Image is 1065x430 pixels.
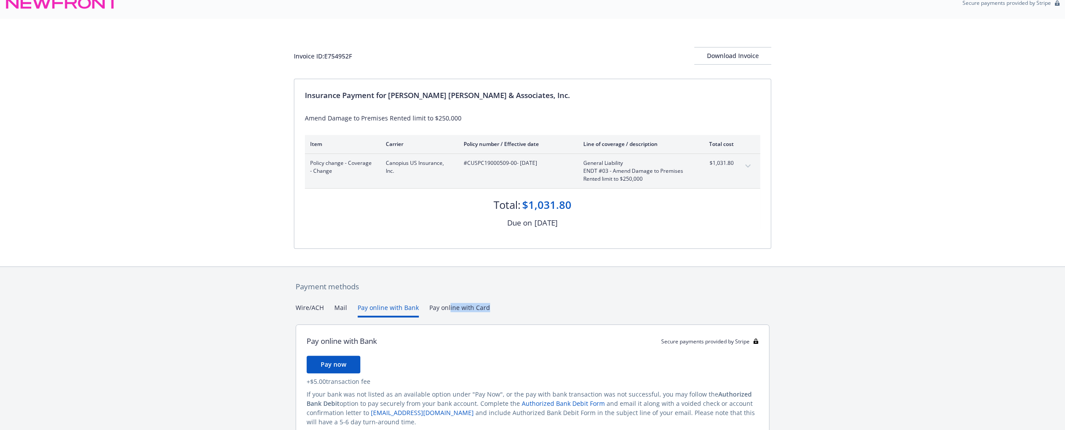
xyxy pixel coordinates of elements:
[310,140,372,148] div: Item
[583,140,687,148] div: Line of coverage / description
[694,47,771,65] button: Download Invoice
[296,303,324,317] button: Wire/ACH
[296,281,769,292] div: Payment methods
[305,154,760,188] div: Policy change - Coverage - ChangeCanopius US Insurance, Inc.#CUSPC19000509-00- [DATE]General Liab...
[334,303,347,317] button: Mail
[307,356,360,373] button: Pay now
[583,167,687,183] span: ENDT #03 - Amend Damage to Premises Rented limit to $250,000
[429,303,490,317] button: Pay online with Card
[371,408,474,417] a: [EMAIL_ADDRESS][DOMAIN_NAME]
[386,159,450,175] span: Canopius US Insurance, Inc.
[534,217,558,229] div: [DATE]
[310,159,372,175] span: Policy change - Coverage - Change
[294,51,352,61] div: Invoice ID: E754952F
[464,159,569,167] span: #CUSPC19000509-00 - [DATE]
[358,303,419,317] button: Pay online with Bank
[464,140,569,148] div: Policy number / Effective date
[583,159,687,167] span: General Liability
[307,390,758,426] div: If your bank was not listed as an available option under "Pay Now", or the pay with bank transact...
[305,90,760,101] div: Insurance Payment for [PERSON_NAME] [PERSON_NAME] & Associates, Inc.
[321,360,346,368] span: Pay now
[307,335,377,347] div: Pay online with Bank
[305,113,760,123] div: Amend Damage to Premises Rented limit to $250,000
[522,197,571,212] div: $1,031.80
[694,47,771,64] div: Download Invoice
[307,390,752,408] span: Authorized Bank Debit
[701,159,734,167] span: $1,031.80
[522,399,605,408] a: Authorized Bank Debit Form
[494,197,520,212] div: Total:
[583,159,687,183] span: General LiabilityENDT #03 - Amend Damage to Premises Rented limit to $250,000
[701,140,734,148] div: Total cost
[507,217,532,229] div: Due on
[307,377,758,386] div: + $5.00 transaction fee
[661,338,758,345] div: Secure payments provided by Stripe
[386,140,450,148] div: Carrier
[741,159,755,173] button: expand content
